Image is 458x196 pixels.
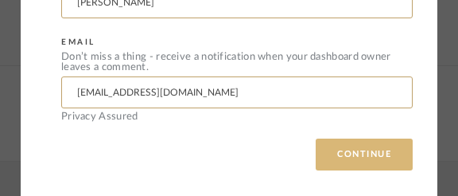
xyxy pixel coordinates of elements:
input: Enter Email [61,76,413,108]
button: CONTINUE [316,139,413,171]
label: EMAIL [61,37,95,47]
div: Privacy Assured [61,112,413,122]
div: Don’t miss a thing - receive a notification when your dashboard owner leaves a comment. [61,52,413,73]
